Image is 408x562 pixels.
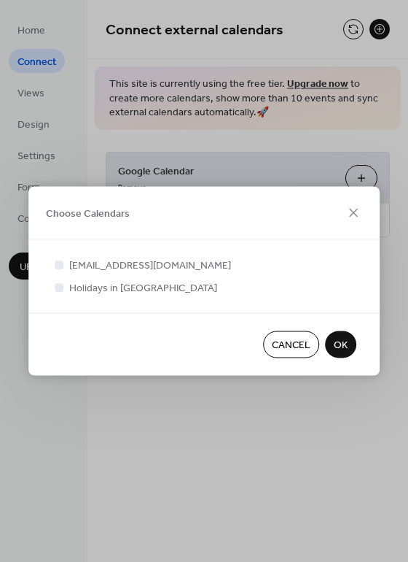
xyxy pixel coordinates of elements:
span: [EMAIL_ADDRESS][DOMAIN_NAME] [69,258,231,274]
button: Cancel [263,331,319,358]
span: Choose Calendars [46,207,130,222]
span: OK [334,338,348,353]
span: Cancel [272,338,310,353]
button: OK [325,331,356,358]
span: Holidays in [GEOGRAPHIC_DATA] [69,281,217,296]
